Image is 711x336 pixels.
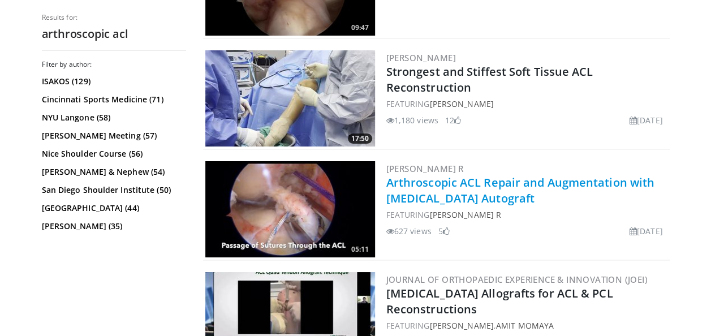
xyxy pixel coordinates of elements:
span: 09:47 [348,23,372,33]
a: Strongest and Stiffest Soft Tissue ACL Reconstruction [386,64,593,95]
a: [PERSON_NAME] [429,320,493,331]
div: FEATURING , [386,320,667,331]
a: [PERSON_NAME] (35) [42,221,183,232]
span: 05:11 [348,244,372,255]
a: Amit Momaya [496,320,554,331]
li: 1,180 views [386,114,438,126]
a: [PERSON_NAME] [429,98,493,109]
li: 12 [445,114,461,126]
h2: arthroscopic acl [42,27,186,41]
img: 57cd6e72-d16b-4bc6-b5fd-ba24570f3a68.300x170_q85_crop-smart_upscale.jpg [205,161,375,257]
a: [PERSON_NAME] R [386,163,464,174]
li: 627 views [386,225,432,237]
a: Journal of Orthopaedic Experience & Innovation (JOEI) [386,274,648,285]
a: Arthroscopic ACL Repair and Augmentation with [MEDICAL_DATA] Autograft [386,175,655,206]
a: [GEOGRAPHIC_DATA] (44) [42,203,183,214]
li: [DATE] [630,114,663,126]
li: [DATE] [630,225,663,237]
a: [PERSON_NAME] Meeting (57) [42,130,183,141]
a: [PERSON_NAME] & Nephew (54) [42,166,183,178]
a: Nice Shoulder Course (56) [42,148,183,160]
img: 6c64878e-15ae-4491-883a-8f140a5aa01c.300x170_q85_crop-smart_upscale.jpg [205,50,375,147]
a: [PERSON_NAME] R [429,209,501,220]
a: 17:50 [205,50,375,147]
a: San Diego Shoulder Institute (50) [42,184,183,196]
a: [MEDICAL_DATA] Allografts for ACL & PCL Reconstructions [386,286,613,317]
div: FEATURING [386,209,667,221]
a: NYU Langone (58) [42,112,183,123]
a: [PERSON_NAME] [386,52,456,63]
p: Results for: [42,13,186,22]
div: FEATURING [386,98,667,110]
li: 5 [438,225,450,237]
a: ISAKOS (129) [42,76,183,87]
a: Cincinnati Sports Medicine (71) [42,94,183,105]
span: 17:50 [348,133,372,144]
h3: Filter by author: [42,60,186,69]
a: 05:11 [205,161,375,257]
